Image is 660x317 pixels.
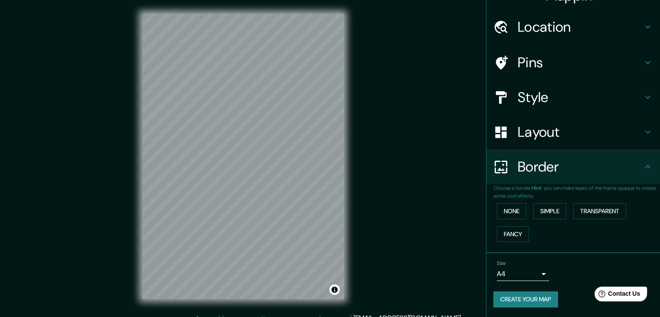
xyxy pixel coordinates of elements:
[497,226,529,242] button: Fancy
[142,14,344,299] canvas: Map
[518,54,643,71] h4: Pins
[486,80,660,115] div: Style
[583,283,650,307] iframe: Help widget launcher
[518,158,643,175] h4: Border
[486,10,660,44] div: Location
[497,260,506,267] label: Size
[573,203,626,219] button: Transparent
[497,203,526,219] button: None
[518,18,643,36] h4: Location
[532,185,542,192] b: Hint
[486,45,660,80] div: Pins
[493,291,558,307] button: Create your map
[518,123,643,141] h4: Layout
[486,115,660,149] div: Layout
[486,149,660,184] div: Border
[533,203,566,219] button: Simple
[329,284,340,295] button: Toggle attribution
[497,267,549,281] div: A4
[518,89,643,106] h4: Style
[493,184,660,200] p: Choose a border. : you can make layers of the frame opaque to create some cool effects.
